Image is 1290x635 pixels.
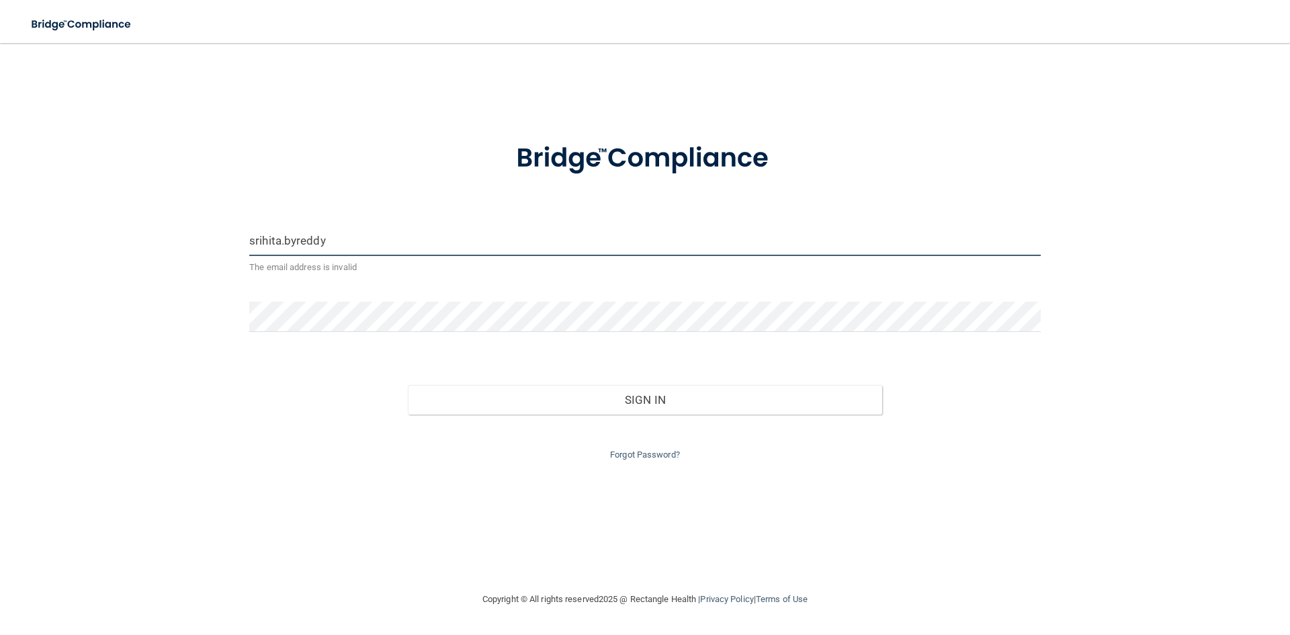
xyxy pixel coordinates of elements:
[756,594,808,604] a: Terms of Use
[488,124,802,194] img: bridge_compliance_login_screen.278c3ca4.svg
[400,578,890,621] div: Copyright © All rights reserved 2025 @ Rectangle Health | |
[610,450,680,460] a: Forgot Password?
[1058,540,1274,593] iframe: Drift Widget Chat Controller
[20,11,144,38] img: bridge_compliance_login_screen.278c3ca4.svg
[408,385,883,415] button: Sign In
[249,259,1041,276] p: The email address is invalid
[249,226,1041,256] input: Email
[700,594,753,604] a: Privacy Policy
